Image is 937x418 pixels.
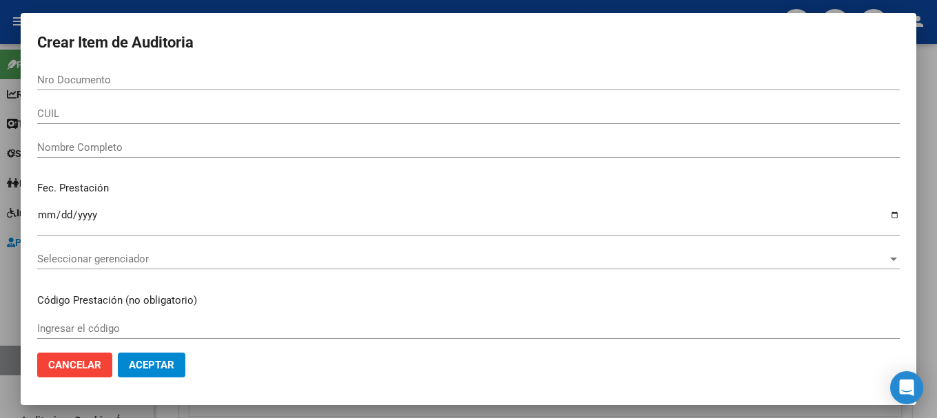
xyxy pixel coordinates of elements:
[37,30,900,56] h2: Crear Item de Auditoria
[37,353,112,377] button: Cancelar
[890,371,923,404] div: Open Intercom Messenger
[37,180,900,196] p: Fec. Prestación
[37,253,887,265] span: Seleccionar gerenciador
[48,359,101,371] span: Cancelar
[118,353,185,377] button: Aceptar
[37,293,900,309] p: Código Prestación (no obligatorio)
[129,359,174,371] span: Aceptar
